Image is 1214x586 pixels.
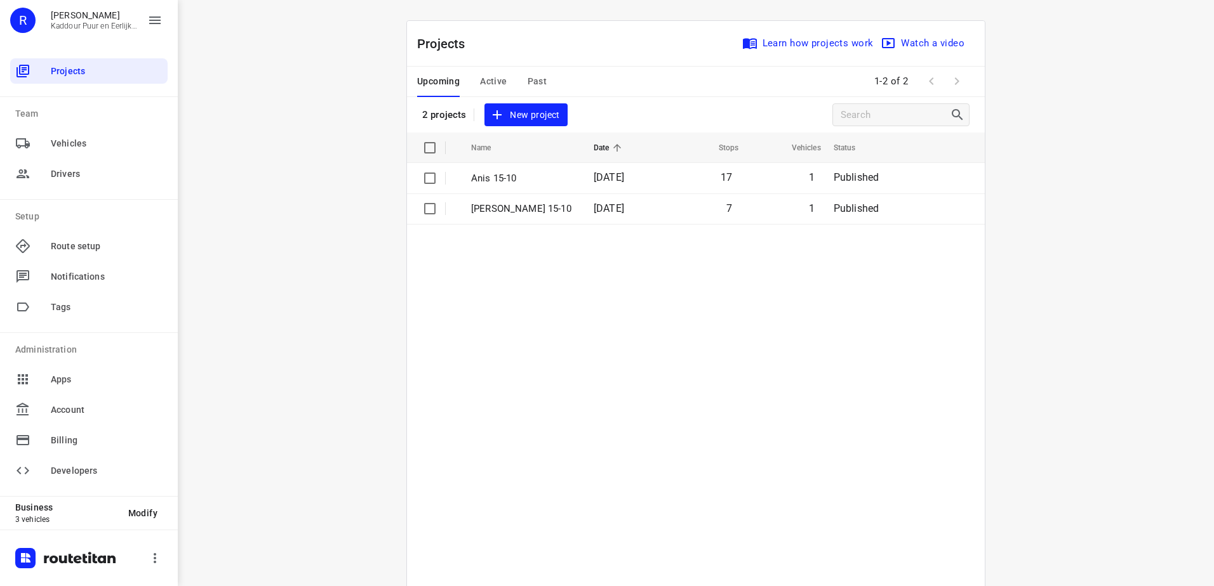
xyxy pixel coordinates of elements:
div: Search [950,107,969,122]
span: Past [528,74,547,89]
span: Name [471,140,508,155]
div: R [10,8,36,33]
button: Modify [118,502,168,524]
p: Business [15,502,118,512]
span: Previous Page [919,68,944,94]
span: Upcoming [417,74,460,89]
p: 3 vehicles [15,515,118,524]
span: Active [480,74,507,89]
span: Modify [128,508,157,518]
span: Billing [51,434,163,447]
span: Tags [51,301,163,314]
span: Vehicles [775,140,821,155]
span: 1-2 of 2 [869,68,914,95]
span: Published [834,202,879,214]
span: New project [492,107,559,123]
p: Anis 15-10 [471,171,575,186]
span: Next Page [944,68,970,94]
p: Team [15,107,168,120]
p: Jeffrey 15-10 [471,202,575,216]
span: Published [834,171,879,183]
div: Vehicles [10,131,168,156]
span: [DATE] [594,202,624,214]
p: 2 projects [422,109,466,120]
p: Administration [15,343,168,356]
div: Route setup [10,233,168,259]
button: New project [484,103,567,127]
span: Account [51,403,163,417]
p: Projects [417,34,476,53]
div: Projects [10,58,168,84]
span: Apps [51,373,163,386]
div: Apps [10,367,168,392]
div: Developers [10,458,168,483]
span: Route setup [51,240,163,253]
span: 1 [809,171,815,183]
div: Notifications [10,264,168,289]
div: Account [10,397,168,422]
input: Search projects [841,105,950,125]
span: Status [834,140,872,155]
span: 7 [726,202,732,214]
span: 1 [809,202,815,214]
div: Billing [10,427,168,453]
span: Vehicles [51,137,163,150]
span: Notifications [51,270,163,283]
span: [DATE] [594,171,624,183]
span: Projects [51,65,163,78]
p: Rachid Kaddour [51,10,137,20]
span: Date [594,140,626,155]
span: Stops [702,140,739,155]
span: Developers [51,464,163,478]
span: 17 [721,171,732,183]
div: Drivers [10,161,168,186]
div: Tags [10,294,168,320]
p: Kaddour Puur en Eerlijk Vlees B.V. [51,22,137,30]
p: Setup [15,210,168,223]
span: Drivers [51,167,163,181]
